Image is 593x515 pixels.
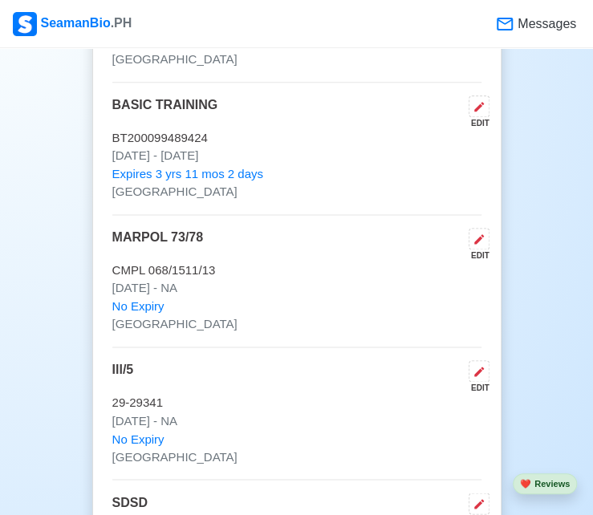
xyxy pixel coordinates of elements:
span: Messages [514,14,576,34]
p: [GEOGRAPHIC_DATA] [112,51,481,69]
p: Ill/5 [112,360,134,394]
div: EDIT [462,249,489,262]
p: [GEOGRAPHIC_DATA] [112,448,481,466]
p: [GEOGRAPHIC_DATA] [112,183,481,201]
p: BT200099489424 [112,129,481,148]
p: CMPL 068/1511/13 [112,262,481,280]
div: SeamanBio [13,12,132,36]
span: .PH [111,16,132,30]
p: [DATE] - NA [112,279,481,298]
span: No Expiry [112,430,164,448]
p: MARPOL 73/78 [112,228,204,262]
p: BASIC TRAINING [112,95,218,129]
span: Expires 3 yrs 11 mos 2 days [112,165,263,184]
p: [DATE] - [DATE] [112,147,481,165]
button: heartReviews [513,473,577,495]
p: [DATE] - NA [112,412,481,430]
div: EDIT [462,382,489,394]
p: [GEOGRAPHIC_DATA] [112,315,481,334]
span: heart [520,479,531,489]
p: 29-29341 [112,394,481,412]
img: Logo [13,12,37,36]
div: EDIT [462,117,489,129]
span: No Expiry [112,298,164,316]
